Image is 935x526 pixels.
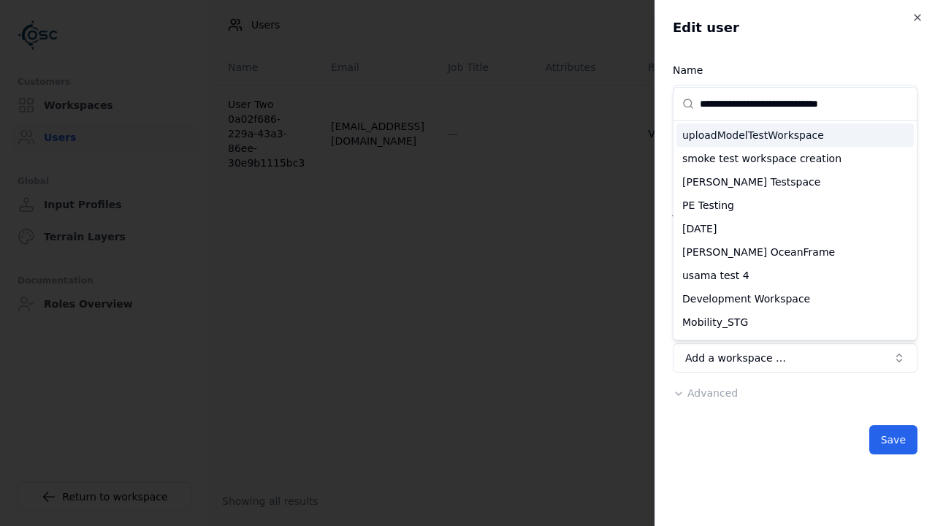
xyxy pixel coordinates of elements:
div: trial_test [676,334,914,357]
div: smoke test workspace creation [676,147,914,170]
div: usama test 4 [676,264,914,287]
div: Development Workspace [676,287,914,310]
div: PE Testing [676,194,914,217]
div: [DATE] [676,217,914,240]
div: Mobility_STG [676,310,914,334]
div: [PERSON_NAME] Testspace [676,170,914,194]
div: Suggestions [673,121,917,340]
div: uploadModelTestWorkspace [676,123,914,147]
div: [PERSON_NAME] OceanFrame [676,240,914,264]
